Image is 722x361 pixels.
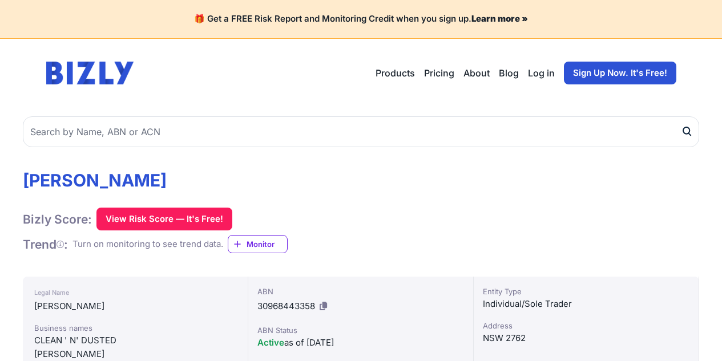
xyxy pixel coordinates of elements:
button: View Risk Score — It's Free! [96,208,232,230]
a: Learn more » [471,13,528,24]
div: [PERSON_NAME] [34,347,236,361]
div: Business names [34,322,236,334]
div: ABN [257,286,464,297]
div: Individual/Sole Trader [483,297,689,311]
div: CLEAN ' N' DUSTED [34,334,236,347]
div: Legal Name [34,286,236,299]
span: Monitor [247,238,287,250]
div: Turn on monitoring to see trend data. [72,238,223,251]
a: Monitor [228,235,288,253]
div: ABN Status [257,325,464,336]
div: Entity Type [483,286,689,297]
h1: Trend : [23,237,68,252]
div: as of [DATE] [257,336,464,350]
a: Log in [528,66,555,80]
div: [PERSON_NAME] [34,299,236,313]
div: Address [483,320,689,331]
h1: [PERSON_NAME] [23,170,288,190]
a: About [463,66,490,80]
a: Blog [499,66,519,80]
div: NSW 2762 [483,331,689,345]
span: Active [257,337,284,348]
a: Pricing [424,66,454,80]
a: Sign Up Now. It's Free! [564,62,676,84]
span: 30968443358 [257,301,315,311]
input: Search by Name, ABN or ACN [23,116,699,147]
h4: 🎁 Get a FREE Risk Report and Monitoring Credit when you sign up. [14,14,708,25]
h1: Bizly Score: [23,212,92,227]
button: Products [376,66,415,80]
